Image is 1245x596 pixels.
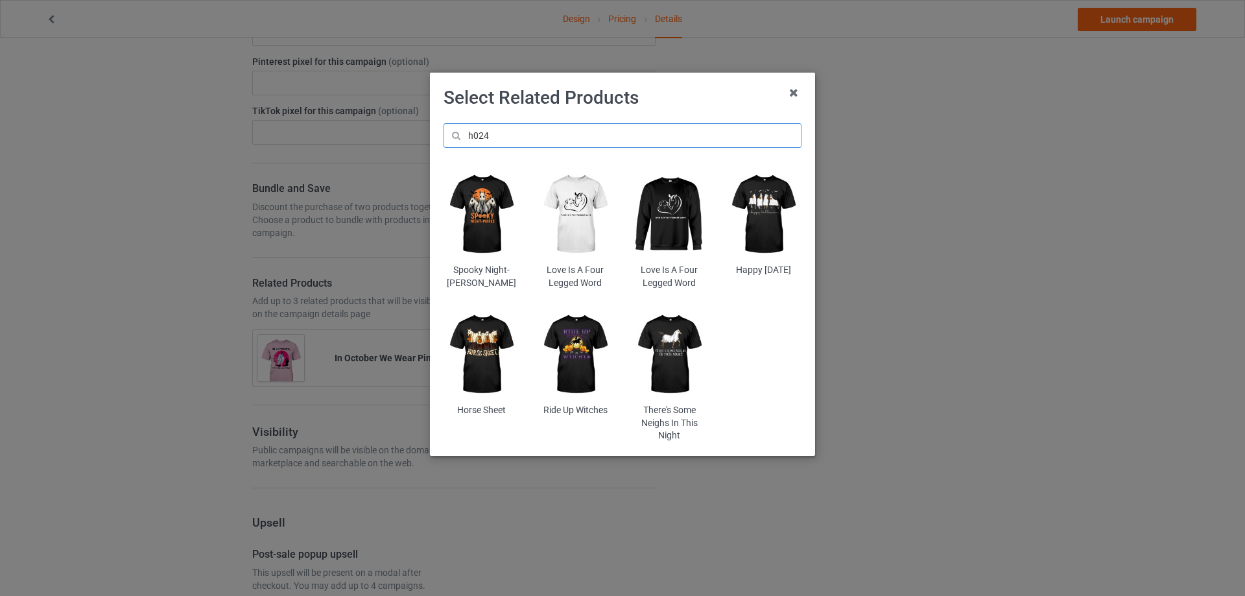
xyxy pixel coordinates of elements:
[632,404,707,442] div: There's Some Neighs In This Night
[538,404,613,417] div: Ride Up Witches
[632,264,707,289] div: Love Is A Four Legged Word
[444,86,801,110] h1: Select Related Products
[444,404,519,417] div: Horse Sheet
[444,264,519,289] div: Spooky Night-[PERSON_NAME]
[444,123,801,148] input: h024
[726,264,801,277] div: Happy [DATE]
[538,264,613,289] div: Love Is A Four Legged Word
